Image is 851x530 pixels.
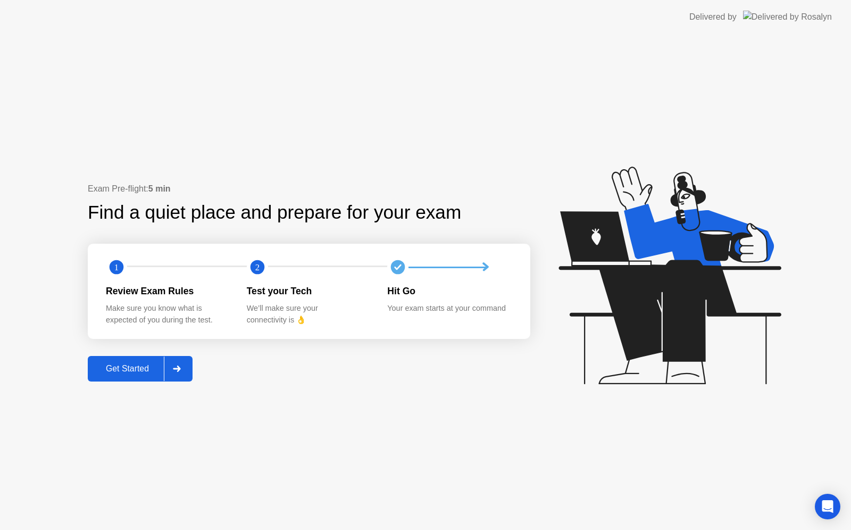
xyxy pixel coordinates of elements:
div: We’ll make sure your connectivity is 👌 [247,303,371,326]
div: Delivered by [689,11,737,23]
button: Get Started [88,356,193,382]
div: Hit Go [387,284,511,298]
div: Find a quiet place and prepare for your exam [88,198,463,227]
div: Review Exam Rules [106,284,230,298]
b: 5 min [148,184,171,193]
div: Make sure you know what is expected of you during the test. [106,303,230,326]
img: Delivered by Rosalyn [743,11,832,23]
div: Open Intercom Messenger [815,494,840,519]
div: Get Started [91,364,164,374]
div: Test your Tech [247,284,371,298]
div: Exam Pre-flight: [88,183,530,195]
div: Your exam starts at your command [387,303,511,314]
text: 2 [255,262,260,272]
text: 1 [114,262,119,272]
